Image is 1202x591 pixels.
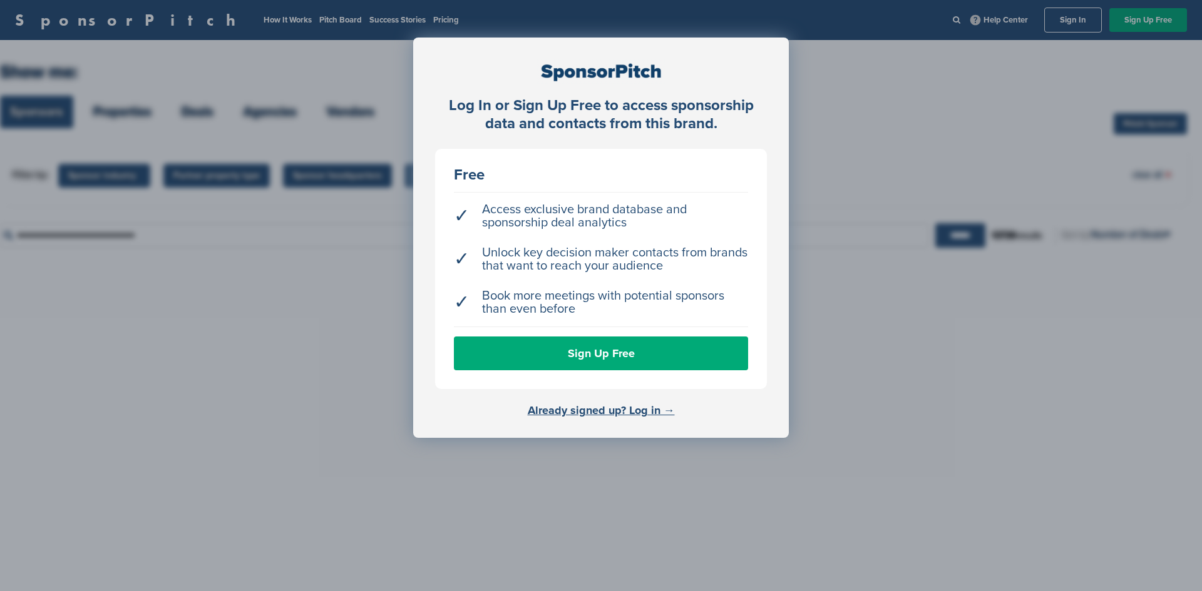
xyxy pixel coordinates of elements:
[454,296,470,309] span: ✓
[435,97,767,133] div: Log In or Sign Up Free to access sponsorship data and contacts from this brand.
[454,336,748,370] a: Sign Up Free
[454,283,748,322] li: Book more meetings with potential sponsors than even before
[454,210,470,223] span: ✓
[454,168,748,183] div: Free
[454,240,748,279] li: Unlock key decision maker contacts from brands that want to reach your audience
[528,403,675,417] a: Already signed up? Log in →
[454,253,470,266] span: ✓
[454,197,748,236] li: Access exclusive brand database and sponsorship deal analytics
